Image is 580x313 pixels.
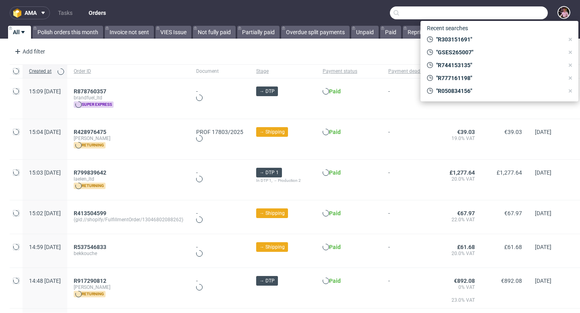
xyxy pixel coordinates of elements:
[281,26,350,39] a: Overdue split payments
[501,278,522,284] span: €892.08
[323,68,375,75] span: Payment status
[259,210,285,217] span: → Shipping
[388,169,428,190] span: -
[74,278,108,284] a: R917290812
[10,6,50,19] button: ama
[74,129,106,135] span: R428976475
[441,250,475,257] span: 20.0% VAT
[388,129,428,150] span: -
[329,244,341,250] span: Paid
[74,129,108,135] a: R428976475
[457,244,475,250] span: £61.68
[388,68,428,75] span: Payment deadline
[329,210,341,216] span: Paid
[457,129,475,135] span: €39.03
[388,244,428,258] span: -
[74,169,106,176] span: R799839642
[441,284,475,297] span: 0% VAT
[33,26,103,39] a: Polish orders this month
[8,26,31,39] a: All
[403,26,431,39] a: Reprint
[329,88,341,95] span: Paid
[196,278,243,292] div: -
[74,95,183,101] span: brandfuel_ltd
[441,297,475,310] span: 23.0% VAT
[29,68,54,75] span: Created at
[454,278,475,284] span: €892.08
[29,169,61,176] span: 15:03 [DATE]
[74,284,183,290] span: [PERSON_NAME]
[74,244,108,250] a: R537546833
[29,88,61,95] span: 15:09 [DATE]
[53,6,77,19] a: Tasks
[259,243,285,251] span: → Shipping
[193,26,236,39] a: Not fully paid
[535,169,551,176] span: [DATE]
[74,169,108,176] a: R799839642
[74,68,183,75] span: Order ID
[449,169,475,176] span: £1,277.64
[259,88,275,95] span: → DTP
[424,22,471,35] span: Recent searches
[441,135,475,142] span: 19.0% VAT
[441,176,475,182] span: 20.0% VAT
[351,26,379,39] a: Unpaid
[74,135,183,142] span: [PERSON_NAME]
[74,216,183,223] span: (gid://shopify/FulfillmentOrder/13046802088262)
[504,244,522,250] span: £61.68
[74,142,106,148] span: returning
[13,8,25,18] img: logo
[74,101,114,108] span: super express
[74,210,106,216] span: R413504599
[29,278,61,284] span: 14:48 [DATE]
[74,291,106,297] span: returning
[535,210,551,216] span: [DATE]
[558,7,570,18] img: Aleks Ziemkowski
[105,26,154,39] a: Invoice not sent
[388,278,428,299] span: -
[155,26,191,39] a: VIES Issue
[497,169,522,176] span: £1,277.64
[74,88,106,95] span: R878760357
[29,129,61,135] span: 15:04 [DATE]
[74,278,106,284] span: R917290812
[11,45,47,58] div: Add filter
[457,210,475,216] span: €67.97
[237,26,280,39] a: Partially paid
[259,277,275,284] span: → DTP
[29,210,61,216] span: 15:02 [DATE]
[74,183,106,189] span: returning
[84,6,111,19] a: Orders
[441,216,475,223] span: 22.0% VAT
[388,210,428,224] span: -
[29,244,61,250] span: 14:59 [DATE]
[74,244,106,250] span: R537546833
[433,35,564,43] span: "R303151691"
[329,129,341,135] span: Paid
[74,210,108,216] a: R413504599
[329,169,341,176] span: Paid
[259,128,285,136] span: → Shipping
[196,210,243,224] div: -
[196,88,243,102] div: -
[256,177,310,184] div: In DTP 1, → Production 2
[259,169,279,176] span: → DTP 1
[433,74,564,82] span: "R777161198"
[504,129,522,135] span: €39.03
[196,244,243,258] div: -
[535,244,551,250] span: [DATE]
[535,278,551,284] span: [DATE]
[433,87,564,95] span: "R050834156"
[535,129,551,135] span: [DATE]
[74,88,108,95] a: R878760357
[433,61,564,69] span: "R744153135"
[25,10,37,16] span: ama
[504,210,522,216] span: €67.97
[196,129,243,135] a: PROF 17803/2025
[196,169,243,183] div: -
[380,26,401,39] a: Paid
[74,250,183,257] span: bekkouche
[256,68,310,75] span: Stage
[433,48,564,56] span: "GSES265007"
[329,278,341,284] span: Paid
